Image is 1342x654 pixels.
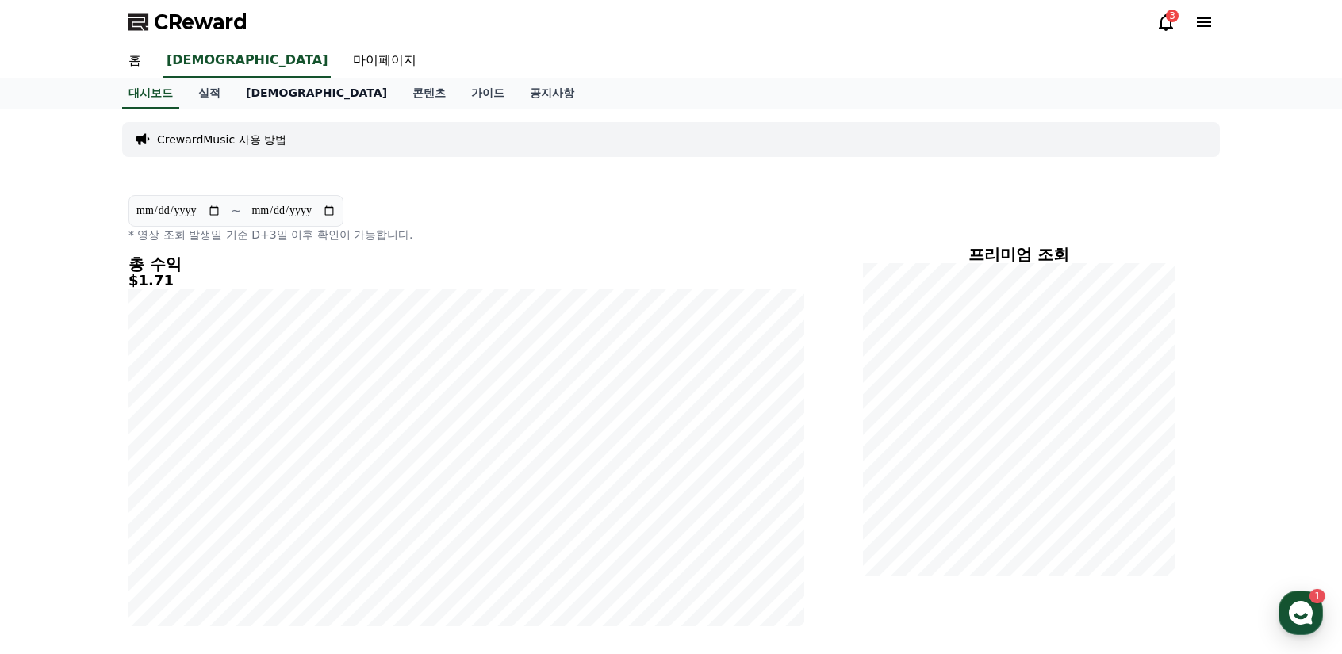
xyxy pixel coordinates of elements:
a: 공지사항 [517,78,587,109]
a: 마이페이지 [340,44,429,78]
a: [DEMOGRAPHIC_DATA] [233,78,400,109]
a: 콘텐츠 [400,78,458,109]
a: [DEMOGRAPHIC_DATA] [163,44,331,78]
a: 설정 [205,503,305,542]
a: 3 [1156,13,1175,32]
p: ~ [231,201,241,220]
span: CReward [154,10,247,35]
span: 1 [161,502,167,514]
a: 대시보드 [122,78,179,109]
a: CrewardMusic 사용 방법 [157,132,286,147]
a: CReward [128,10,247,35]
a: 홈 [5,503,105,542]
a: 홈 [116,44,154,78]
a: 1대화 [105,503,205,542]
h4: 총 수익 [128,255,804,273]
a: 실적 [186,78,233,109]
span: 대화 [145,527,164,540]
div: 3 [1166,10,1179,22]
h5: $1.71 [128,273,804,289]
span: 홈 [50,526,59,539]
p: * 영상 조회 발생일 기준 D+3일 이후 확인이 가능합니다. [128,227,804,243]
span: 설정 [245,526,264,539]
a: 가이드 [458,78,517,109]
h4: 프리미엄 조회 [862,246,1175,263]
